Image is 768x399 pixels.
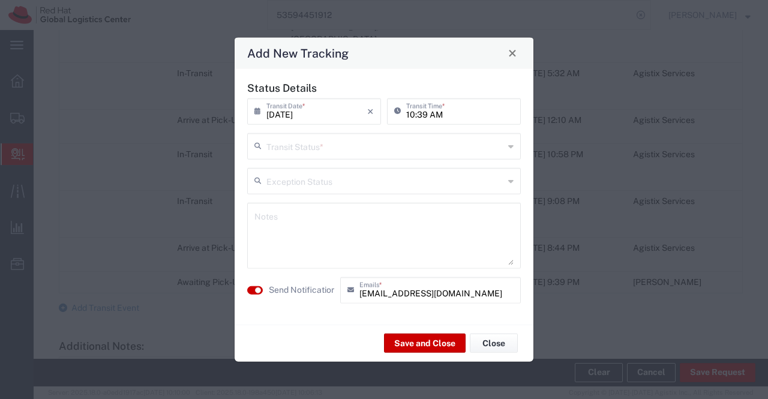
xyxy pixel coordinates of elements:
[247,81,521,94] h5: Status Details
[367,101,374,121] i: ×
[470,334,518,353] button: Close
[269,284,334,296] agx-label: Send Notification
[384,334,466,353] button: Save and Close
[247,44,349,62] h4: Add New Tracking
[269,284,336,296] label: Send Notification
[504,44,521,61] button: Close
